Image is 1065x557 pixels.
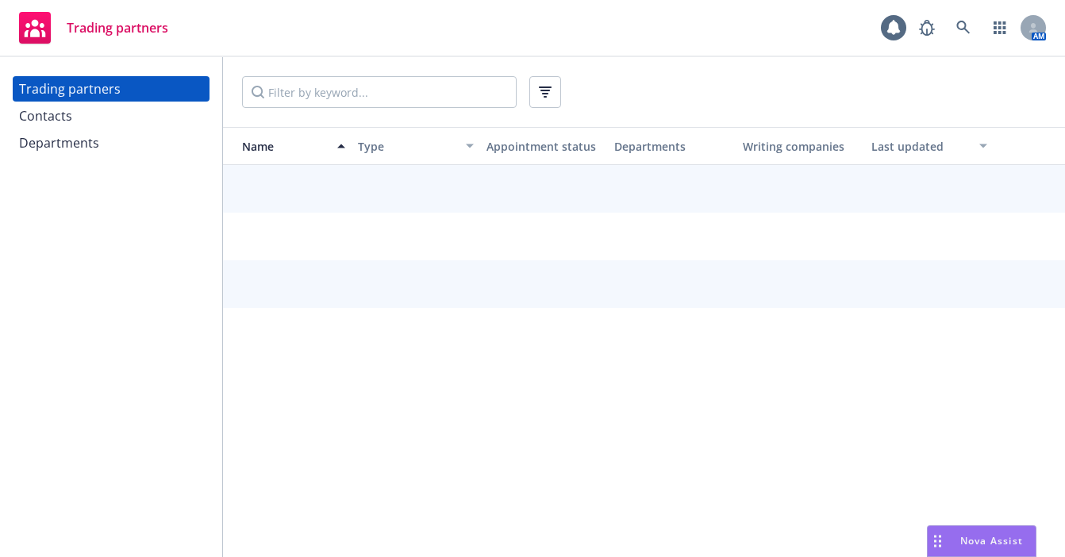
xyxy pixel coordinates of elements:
div: Name [229,138,328,155]
div: Departments [614,138,730,155]
div: Appointment status [486,138,602,155]
input: Filter by keyword... [242,76,517,108]
a: Report a Bug [911,12,943,44]
button: Last updated [865,127,994,165]
button: Nova Assist [927,525,1036,557]
button: Type [352,127,480,165]
a: Switch app [984,12,1016,44]
a: Departments [13,130,210,156]
div: Drag to move [928,526,948,556]
button: Departments [608,127,736,165]
div: Last updated [871,138,970,155]
div: Type [358,138,456,155]
div: Trading partners [19,76,121,102]
span: Trading partners [67,21,168,34]
a: Search [948,12,979,44]
div: Writing companies [743,138,859,155]
a: Contacts [13,103,210,129]
div: Contacts [19,103,72,129]
a: Trading partners [13,76,210,102]
button: Writing companies [736,127,865,165]
button: Appointment status [480,127,609,165]
a: Trading partners [13,6,175,50]
button: Name [223,127,352,165]
span: Nova Assist [960,534,1023,547]
div: Departments [19,130,99,156]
